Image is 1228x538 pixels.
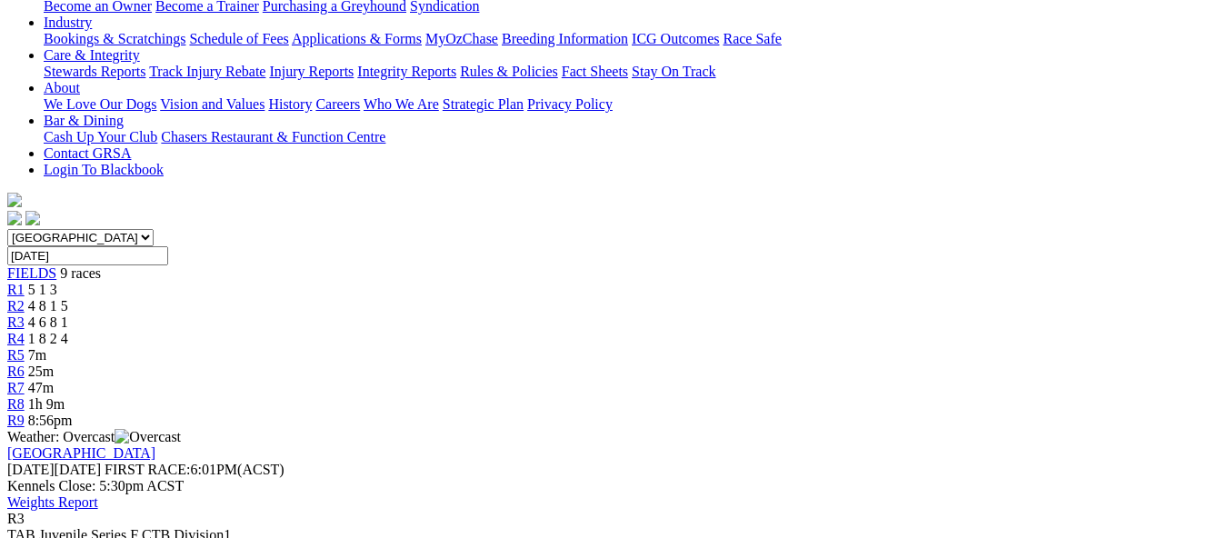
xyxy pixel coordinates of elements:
[28,282,57,297] span: 5 1 3
[7,494,98,510] a: Weights Report
[7,511,25,526] span: R3
[7,462,101,477] span: [DATE]
[7,265,56,281] a: FIELDS
[44,31,1221,47] div: Industry
[292,31,422,46] a: Applications & Forms
[105,462,190,477] span: FIRST RACE:
[189,31,288,46] a: Schedule of Fees
[161,129,385,144] a: Chasers Restaurant & Function Centre
[44,145,131,161] a: Contact GRSA
[425,31,498,46] a: MyOzChase
[7,429,181,444] span: Weather: Overcast
[7,331,25,346] a: R4
[160,96,265,112] a: Vision and Values
[28,396,65,412] span: 1h 9m
[7,478,1221,494] div: Kennels Close: 5:30pm ACST
[28,364,54,379] span: 25m
[28,314,68,330] span: 4 6 8 1
[723,31,781,46] a: Race Safe
[25,211,40,225] img: twitter.svg
[7,282,25,297] a: R1
[357,64,456,79] a: Integrity Reports
[44,47,140,63] a: Care & Integrity
[28,347,46,363] span: 7m
[44,80,80,95] a: About
[44,162,164,177] a: Login To Blackbook
[115,429,181,445] img: Overcast
[105,462,285,477] span: 6:01PM(ACST)
[44,113,124,128] a: Bar & Dining
[7,314,25,330] a: R3
[60,265,101,281] span: 9 races
[44,96,1221,113] div: About
[502,31,628,46] a: Breeding Information
[7,445,155,461] a: [GEOGRAPHIC_DATA]
[443,96,524,112] a: Strategic Plan
[7,364,25,379] a: R6
[269,64,354,79] a: Injury Reports
[44,129,157,144] a: Cash Up Your Club
[364,96,439,112] a: Who We Are
[44,129,1221,145] div: Bar & Dining
[562,64,628,79] a: Fact Sheets
[7,413,25,428] a: R9
[632,31,719,46] a: ICG Outcomes
[527,96,613,112] a: Privacy Policy
[28,331,68,346] span: 1 8 2 4
[44,31,185,46] a: Bookings & Scratchings
[7,211,22,225] img: facebook.svg
[632,64,715,79] a: Stay On Track
[7,246,168,265] input: Select date
[44,64,145,79] a: Stewards Reports
[28,380,54,395] span: 47m
[7,380,25,395] a: R7
[268,96,312,112] a: History
[44,64,1221,80] div: Care & Integrity
[460,64,558,79] a: Rules & Policies
[44,96,156,112] a: We Love Our Dogs
[28,298,68,314] span: 4 8 1 5
[7,347,25,363] a: R5
[7,462,55,477] span: [DATE]
[7,193,22,207] img: logo-grsa-white.png
[28,413,73,428] span: 8:56pm
[7,396,25,412] a: R8
[315,96,360,112] a: Careers
[7,298,25,314] a: R2
[44,15,92,30] a: Industry
[149,64,265,79] a: Track Injury Rebate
